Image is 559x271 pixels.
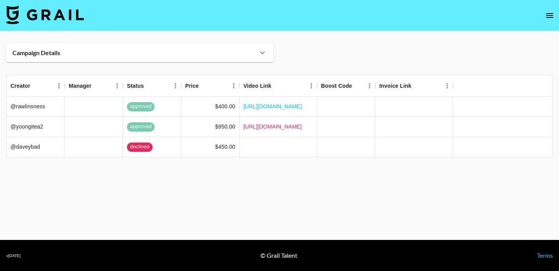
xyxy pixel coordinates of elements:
button: Menu [364,80,375,92]
button: Sort [144,80,155,91]
div: Invoice Link [379,75,411,97]
div: Creator [10,75,30,97]
div: Status [123,75,181,97]
div: @yoongitea2 [7,117,65,137]
button: Sort [199,80,210,91]
a: Terms [537,252,553,259]
strong: Campaign Details [12,49,60,57]
div: Price [185,75,199,97]
button: Menu [228,80,240,92]
div: $450.00 [215,143,235,151]
a: [URL][DOMAIN_NAME] [243,102,302,110]
button: open drawer [542,8,557,23]
button: Menu [53,80,65,92]
button: Menu [170,80,181,92]
div: © Grail Talent [260,252,297,259]
button: Sort [271,80,282,91]
a: [URL][DOMAIN_NAME] [243,123,302,130]
div: $950.00 [215,123,235,130]
div: Video Link [243,75,271,97]
span: declined [127,143,153,151]
span: approved [127,123,155,130]
div: Creator [7,75,65,97]
span: approved [127,103,155,110]
div: @daveybad [7,137,65,157]
div: @rawlinsness [7,97,65,117]
div: Manager [65,75,123,97]
button: Sort [411,80,422,91]
div: Boost Code [321,75,352,97]
div: Manager [69,75,92,97]
div: $400.00 [215,102,235,110]
button: Sort [30,80,41,91]
img: Grail Talent [6,5,84,24]
button: Menu [441,80,453,92]
button: Sort [92,80,102,91]
button: Sort [352,80,363,91]
div: Boost Code [317,75,375,97]
button: Menu [306,80,317,92]
div: Campaign Details [6,43,273,62]
div: Invoice Link [375,75,453,97]
div: Video Link [240,75,317,97]
div: Status [127,75,144,97]
div: v [DATE] [6,253,21,258]
div: Price [181,75,240,97]
button: Menu [111,80,123,92]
